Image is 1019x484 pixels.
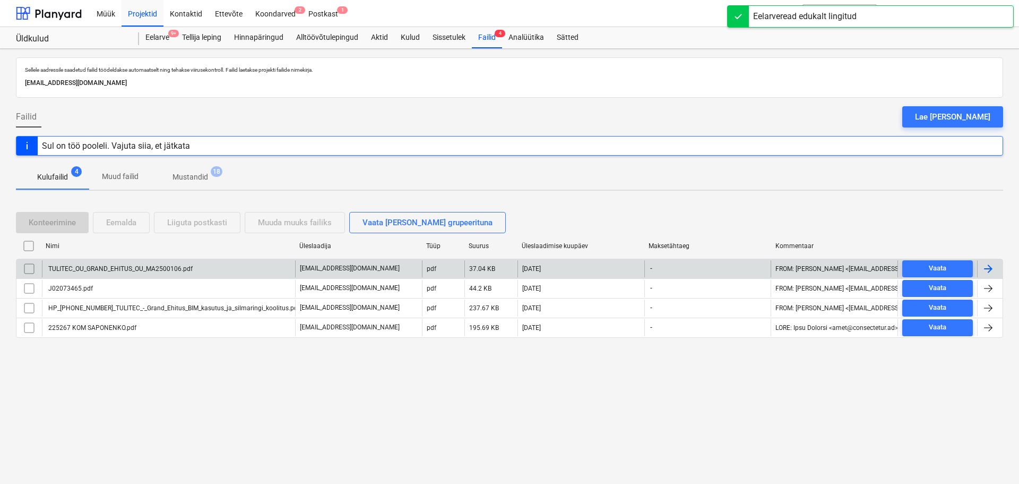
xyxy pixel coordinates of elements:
span: 4 [71,166,82,177]
div: pdf [427,304,436,312]
div: Üldkulud [16,33,126,45]
div: 195.69 KB [469,324,499,332]
div: [DATE] [522,285,541,292]
div: Kommentaar [775,242,894,250]
div: Failid [472,27,502,48]
div: pdf [427,324,436,332]
div: [DATE] [522,324,541,332]
div: Lae [PERSON_NAME] [915,110,990,124]
a: Analüütika [502,27,550,48]
span: - [649,284,653,293]
span: - [649,323,653,332]
div: pdf [427,265,436,273]
p: Sellele aadressile saadetud failid töödeldakse automaatselt ning tehakse viirusekontroll. Failid ... [25,66,994,73]
div: Vaata [929,302,946,314]
div: Vaata [929,282,946,294]
span: - [649,303,653,312]
p: [EMAIL_ADDRESS][DOMAIN_NAME] [300,284,400,293]
p: Muud failid [102,171,139,182]
div: Suurus [469,242,513,250]
span: 1 [337,6,348,14]
span: 4 [495,30,505,37]
div: pdf [427,285,436,292]
div: Tüüp [426,242,460,250]
button: Lae [PERSON_NAME] [902,106,1003,128]
a: Alltöövõtulepingud [290,27,365,48]
p: [EMAIL_ADDRESS][DOMAIN_NAME] [25,78,994,89]
div: Vaata [PERSON_NAME] grupeerituna [362,216,493,230]
a: Sissetulek [426,27,472,48]
div: Nimi [46,242,291,250]
p: Kulufailid [37,172,68,183]
div: J02073465.pdf [47,285,93,292]
a: Hinnapäringud [228,27,290,48]
div: TULITEC_OU_GRAND_EHITUS_OU_MA2500106.pdf [47,265,193,273]
div: HP_[PHONE_NUMBER]_TULITEC_-_Grand_Ehitus_BIM_kasutus_ja_silmaringi_koolitus.pdf [47,304,300,312]
a: Sätted [550,27,585,48]
span: 18 [211,166,222,177]
a: Failid4 [472,27,502,48]
div: 225267 KOM SAPONENKO.pdf [47,324,136,332]
div: Vaata [929,262,946,275]
button: Vaata [902,260,973,277]
div: Maksetähtaeg [649,242,767,250]
div: Eelarve [139,27,176,48]
a: Aktid [365,27,394,48]
button: Vaata [902,300,973,317]
div: [DATE] [522,304,541,312]
button: Vaata [902,280,973,297]
button: Vaata [PERSON_NAME] grupeerituna [349,212,506,233]
div: Vaata [929,321,946,334]
div: Üleslaadimise kuupäev [522,242,640,250]
p: [EMAIL_ADDRESS][DOMAIN_NAME] [300,264,400,273]
p: [EMAIL_ADDRESS][DOMAIN_NAME] [300,303,400,312]
iframe: Chat Widget [966,433,1019,484]
span: Failid [16,111,37,123]
a: Kulud [394,27,426,48]
div: [DATE] [522,265,541,273]
div: Üleslaadija [299,242,418,250]
div: Sul on töö pooleli. Vajuta siia, et jätkata [42,141,190,151]
div: 44.2 KB [469,285,491,292]
div: Eelarveread edukalt lingitud [753,10,857,23]
span: 2 [295,6,305,14]
span: - [649,264,653,273]
span: 9+ [168,30,179,37]
div: 237.67 KB [469,304,499,312]
p: [EMAIL_ADDRESS][DOMAIN_NAME] [300,323,400,332]
div: 37.04 KB [469,265,495,273]
a: Tellija leping [176,27,228,48]
button: Vaata [902,319,973,336]
p: Mustandid [172,172,208,183]
a: Eelarve9+ [139,27,176,48]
